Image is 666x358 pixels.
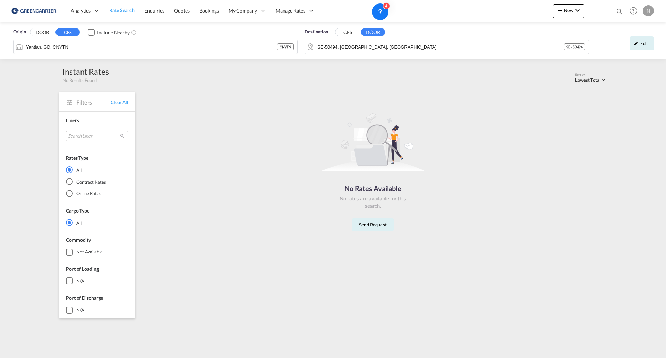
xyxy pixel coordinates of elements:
[66,219,128,226] md-radio-button: All
[55,28,80,36] button: CFS
[575,73,607,77] div: Sort by
[10,3,57,19] img: 609dfd708afe11efa14177256b0082fb.png
[627,5,639,17] span: Help
[66,117,79,123] span: Liners
[66,277,128,284] md-checkbox: N/A
[556,8,582,13] span: New
[76,249,103,255] div: not available
[573,6,582,15] md-icon: icon-chevron-down
[276,7,305,14] span: Manage Rates
[66,266,99,272] span: Port of Loading
[335,28,360,36] button: CFS
[66,155,88,161] div: Rates Type
[317,42,564,52] input: Search by Door
[13,28,26,35] span: Origin
[26,42,277,52] input: Search by Port
[144,8,164,14] span: Enquiries
[634,41,639,46] md-icon: icon-pencil
[643,5,654,16] div: N
[131,30,137,35] md-icon: Unchecked: Ignores neighbouring ports when fetching rates.Checked : Includes neighbouring ports w...
[566,44,583,49] span: SE - 50494
[66,237,91,243] span: Commodity
[88,28,130,36] md-checkbox: Checkbox No Ink
[62,77,96,83] span: No Results Found
[66,295,103,301] span: Port of Discharge
[14,40,297,54] md-input-container: Yantian, GD, CNYTN
[76,307,84,313] div: N/A
[66,307,128,314] md-checkbox: N/A
[71,7,91,14] span: Analytics
[66,178,128,185] md-radio-button: Contract Rates
[630,36,654,50] div: icon-pencilEdit
[575,77,601,83] span: Lowest Total
[361,28,385,36] button: DOOR
[66,207,89,214] div: Cargo Type
[553,4,584,18] button: icon-plus 400-fgNewicon-chevron-down
[174,8,189,14] span: Quotes
[556,6,564,15] md-icon: icon-plus 400-fg
[575,75,607,83] md-select: Select: Lowest Total
[62,66,109,77] div: Instant Rates
[30,28,54,36] button: DOOR
[199,8,219,14] span: Bookings
[616,8,623,15] md-icon: icon-magnify
[616,8,623,18] div: icon-magnify
[352,218,394,231] button: Send Request
[111,99,128,106] span: Clear All
[109,7,135,13] span: Rate Search
[66,190,128,197] md-radio-button: Online Rates
[277,43,294,50] div: CNYTN
[76,99,111,106] span: Filters
[627,5,643,17] div: Help
[229,7,257,14] span: My Company
[338,195,408,209] div: No rates are available for this search.
[97,29,130,36] div: Include Nearby
[305,28,328,35] span: Destination
[338,183,408,193] div: No Rates Available
[305,40,589,54] md-input-container: SE-50494,Borås,Västra Götaland
[76,278,84,284] div: N/A
[66,166,128,173] md-radio-button: All
[321,113,425,172] img: norateimg.svg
